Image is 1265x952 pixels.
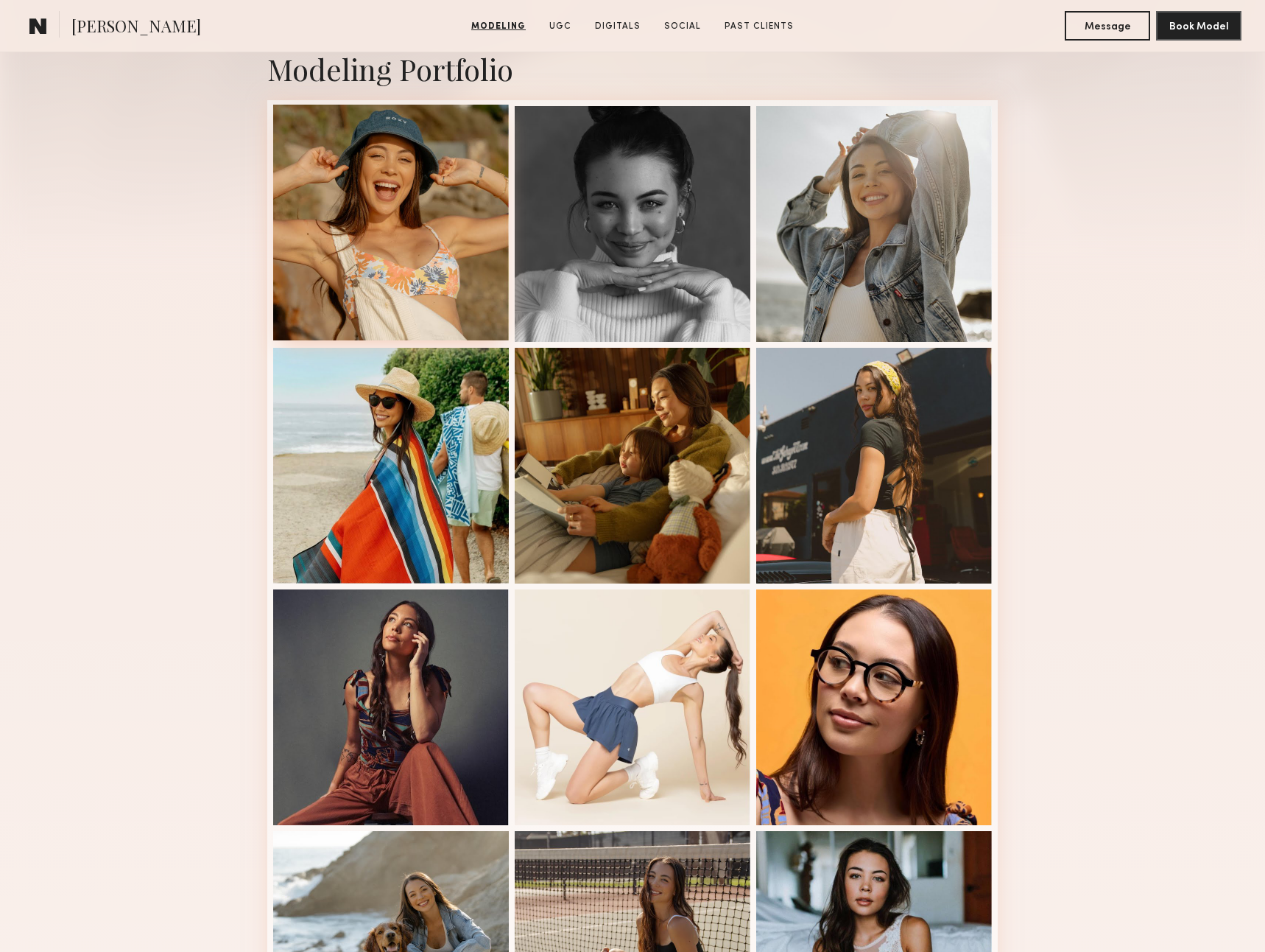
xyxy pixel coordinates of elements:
a: Modeling [465,20,532,33]
a: Book Model [1156,19,1241,32]
button: Book Model [1156,11,1241,41]
div: Modeling Portfolio [267,49,998,88]
button: Message [1065,11,1150,41]
a: UGC [543,20,577,33]
a: Past Clients [719,20,800,33]
span: [PERSON_NAME] [71,15,201,41]
a: Social [658,20,707,33]
a: Digitals [589,20,646,33]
